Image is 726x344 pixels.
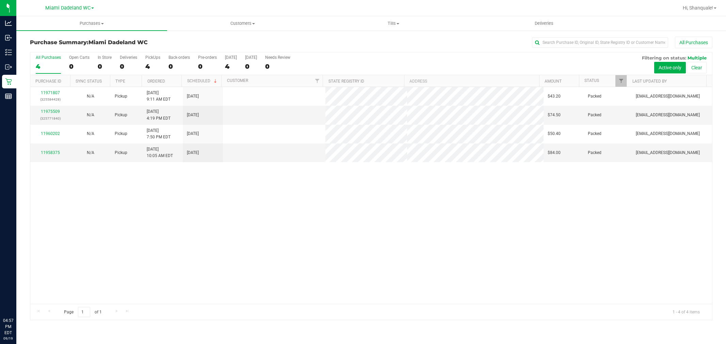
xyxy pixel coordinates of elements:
[167,20,318,27] span: Customers
[198,63,217,70] div: 0
[187,93,199,100] span: [DATE]
[526,20,563,27] span: Deliveries
[120,63,137,70] div: 0
[167,16,318,31] a: Customers
[7,290,27,310] iframe: Resource center
[311,75,323,87] a: Filter
[88,39,148,46] span: Miami Dadeland WC
[198,55,217,60] div: Pre-orders
[147,127,171,140] span: [DATE] 7:50 PM EDT
[328,79,364,84] a: State Registry ID
[58,307,107,317] span: Page of 1
[584,78,599,83] a: Status
[245,63,257,70] div: 0
[87,131,94,136] span: Not Applicable
[87,150,94,156] button: N/A
[632,79,667,84] a: Last Updated By
[34,115,66,122] p: (325771840)
[588,150,601,156] span: Packed
[187,112,199,118] span: [DATE]
[588,112,601,118] span: Packed
[545,79,562,84] a: Amount
[120,55,137,60] div: Deliveries
[318,16,469,31] a: Tills
[636,93,700,100] span: [EMAIL_ADDRESS][DOMAIN_NAME]
[636,112,700,118] span: [EMAIL_ADDRESS][DOMAIN_NAME]
[87,113,94,117] span: Not Applicable
[187,150,199,156] span: [DATE]
[654,62,686,73] button: Active only
[87,93,94,100] button: N/A
[147,90,171,103] span: [DATE] 9:11 AM EDT
[115,150,127,156] span: Pickup
[532,37,668,48] input: Search Purchase ID, Original ID, State Registry ID or Customer Name...
[147,79,165,84] a: Ordered
[76,79,102,84] a: Sync Status
[41,131,60,136] a: 11960202
[5,49,12,56] inline-svg: Inventory
[227,78,248,83] a: Customer
[78,307,90,317] input: 1
[187,131,199,137] span: [DATE]
[318,20,468,27] span: Tills
[16,20,167,27] span: Purchases
[667,307,705,317] span: 1 - 4 of 4 items
[5,64,12,70] inline-svg: Outbound
[588,93,601,100] span: Packed
[548,150,561,156] span: $84.00
[41,109,60,114] a: 11975509
[225,63,237,70] div: 4
[5,78,12,85] inline-svg: Retail
[548,131,561,137] span: $50.40
[69,63,90,70] div: 0
[675,37,712,48] button: All Purchases
[688,55,707,61] span: Multiple
[265,63,290,70] div: 0
[588,131,601,137] span: Packed
[3,336,13,341] p: 09/19
[404,75,539,87] th: Address
[548,93,561,100] span: $43.20
[98,55,112,60] div: In Store
[469,16,619,31] a: Deliveries
[5,93,12,100] inline-svg: Reports
[245,55,257,60] div: [DATE]
[41,90,60,95] a: 11971807
[34,96,66,103] p: (325584428)
[187,79,218,83] a: Scheduled
[147,108,171,121] span: [DATE] 4:19 PM EDT
[45,5,91,11] span: Miami Dadeland WC
[30,39,257,46] h3: Purchase Summary:
[87,150,94,155] span: Not Applicable
[642,55,686,61] span: Filtering on status:
[35,79,61,84] a: Purchase ID
[168,63,190,70] div: 0
[265,55,290,60] div: Needs Review
[115,79,125,84] a: Type
[115,93,127,100] span: Pickup
[87,112,94,118] button: N/A
[225,55,237,60] div: [DATE]
[69,55,90,60] div: Open Carts
[16,16,167,31] a: Purchases
[115,112,127,118] span: Pickup
[3,317,13,336] p: 04:57 PM EDT
[36,55,61,60] div: All Purchases
[87,94,94,99] span: Not Applicable
[683,5,713,11] span: Hi, Shanquale!
[98,63,112,70] div: 0
[636,150,700,156] span: [EMAIL_ADDRESS][DOMAIN_NAME]
[41,150,60,155] a: 11958375
[145,63,160,70] div: 4
[145,55,160,60] div: PickUps
[168,55,190,60] div: Back-orders
[36,63,61,70] div: 4
[147,146,173,159] span: [DATE] 10:05 AM EDT
[5,34,12,41] inline-svg: Inbound
[87,131,94,137] button: N/A
[687,62,707,73] button: Clear
[615,75,627,87] a: Filter
[636,131,700,137] span: [EMAIL_ADDRESS][DOMAIN_NAME]
[548,112,561,118] span: $74.50
[5,20,12,27] inline-svg: Analytics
